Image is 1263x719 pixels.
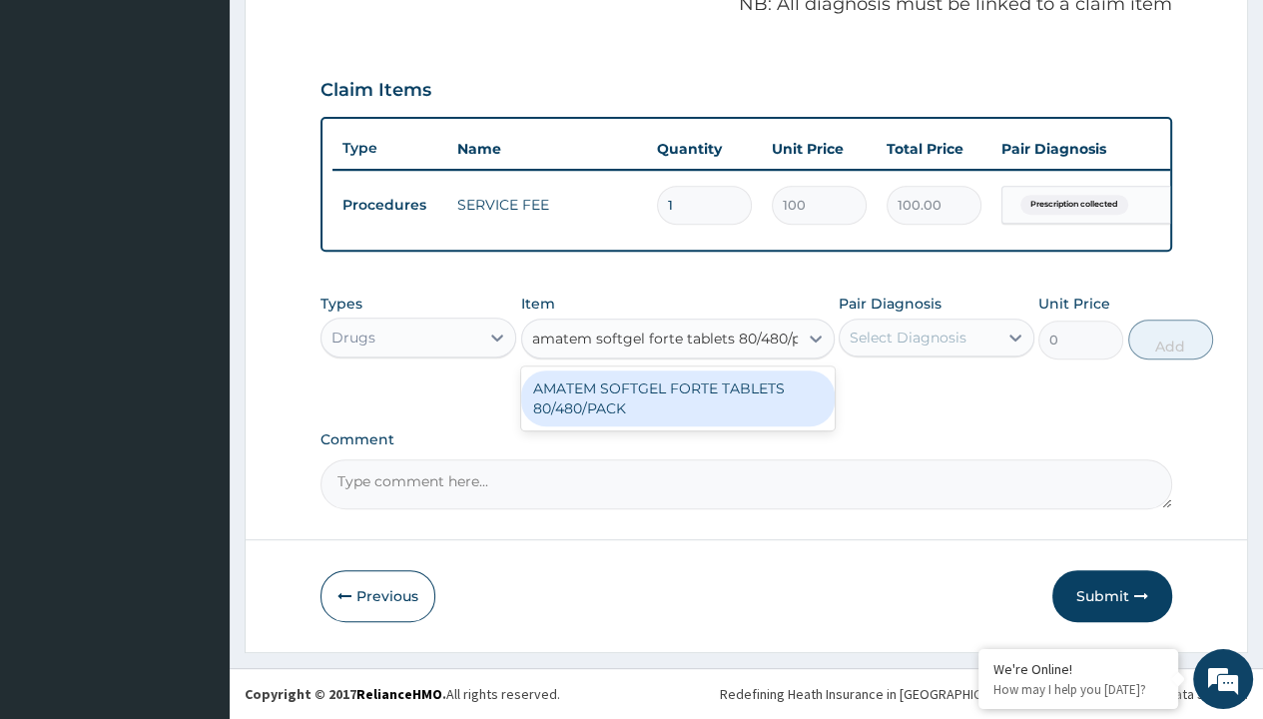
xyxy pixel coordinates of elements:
td: SERVICE FEE [447,185,647,225]
th: Quantity [647,129,762,169]
button: Add [1128,320,1213,359]
button: Previous [320,570,435,622]
div: Drugs [331,328,375,348]
a: RelianceHMO [356,685,442,703]
th: Name [447,129,647,169]
div: We're Online! [993,660,1163,678]
th: Unit Price [762,129,877,169]
strong: Copyright © 2017 . [245,685,446,703]
label: Pair Diagnosis [839,294,942,314]
button: Submit [1052,570,1172,622]
label: Unit Price [1038,294,1110,314]
div: Minimize live chat window [327,10,375,58]
th: Pair Diagnosis [991,129,1211,169]
label: Item [521,294,555,314]
div: Redefining Heath Insurance in [GEOGRAPHIC_DATA] using Telemedicine and Data Science! [720,684,1248,704]
textarea: Type your message and hit 'Enter' [10,494,380,564]
div: Select Diagnosis [850,328,966,348]
h3: Claim Items [320,80,431,102]
span: We're online! [116,226,276,427]
td: Procedures [332,187,447,224]
th: Type [332,130,447,167]
span: Prescription collected [1020,195,1128,215]
p: How may I help you today? [993,681,1163,698]
img: d_794563401_company_1708531726252_794563401 [37,100,81,150]
div: AMATEM SOFTGEL FORTE TABLETS 80/480/PACK [521,370,835,426]
footer: All rights reserved. [230,668,1263,719]
label: Comment [320,431,1172,448]
label: Types [320,296,362,313]
th: Total Price [877,129,991,169]
div: Chat with us now [104,112,335,138]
